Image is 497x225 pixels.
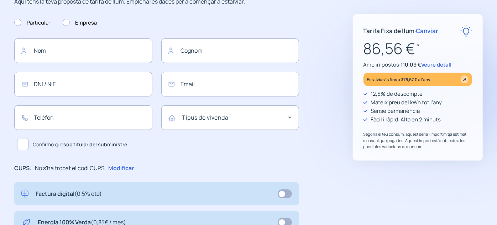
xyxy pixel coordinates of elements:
[36,189,102,199] p: Factura digital
[460,25,472,37] img: rate-E.svg
[371,98,442,107] p: Mateix preu del kWh tot l'any
[108,164,134,173] p: Modificar
[14,19,50,27] label: Particular
[74,190,102,198] span: (0,5% dte)
[14,164,31,173] p: CUPS:
[401,61,422,68] span: 110,09 €
[363,26,439,36] p: Tarifa Fixa de llum ·
[422,61,452,68] span: Veure detall
[371,90,423,98] p: 12,5% de descompte
[363,131,472,150] p: Segons el teu consum, aquest seria l'import mitjà estimat mensual que pagaries. Aquest import est...
[363,61,472,69] p: Amb impostos:
[416,27,439,35] span: Canviar
[367,75,431,84] p: Estalviaràs fins a 376,67 € a l'any
[63,141,127,148] b: sóc titular del subministre
[63,19,97,27] label: Empresa
[182,114,229,121] mat-label: Tipus de vivenda
[21,189,28,199] img: digital-invoice.svg
[371,115,441,124] p: Fàcil i ràpid: Alta en 2 minuts
[35,164,105,173] p: No s'ha trobat el codi CUPS
[363,37,472,61] p: 86,56 €
[461,75,469,83] img: percentage_icon.svg
[371,107,420,115] p: Sense permanència
[33,141,127,148] span: Confirmo que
